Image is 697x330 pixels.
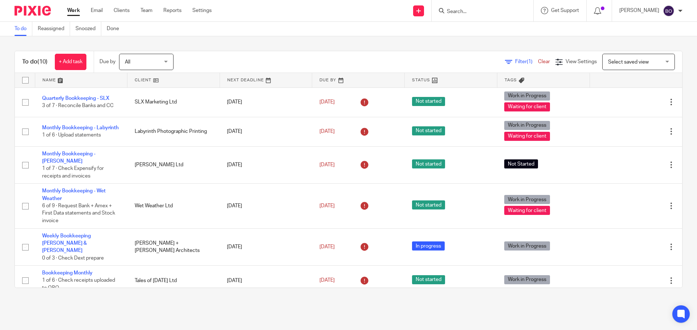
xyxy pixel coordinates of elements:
[42,188,106,201] a: Monthly Bookkeeping - Wet Weather
[504,159,538,168] span: Not Started
[504,275,550,284] span: Work in Progress
[99,58,115,65] p: Due by
[319,278,335,283] span: [DATE]
[412,275,445,284] span: Not started
[107,22,125,36] a: Done
[412,126,445,135] span: Not started
[504,241,550,250] span: Work in Progress
[504,91,550,101] span: Work in Progress
[220,146,312,184] td: [DATE]
[140,7,152,14] a: Team
[220,228,312,266] td: [DATE]
[42,203,115,223] span: 6 of 9 · Request Bank + Amex + First Data statements and Stock invoice
[412,200,445,209] span: Not started
[619,7,659,14] p: [PERSON_NAME]
[220,184,312,228] td: [DATE]
[319,244,335,249] span: [DATE]
[663,5,674,17] img: svg%3E
[55,54,86,70] a: + Add task
[127,228,220,266] td: [PERSON_NAME] + [PERSON_NAME] Architects
[220,266,312,296] td: [DATE]
[127,266,220,296] td: Tales of [DATE] Ltd
[42,233,91,253] a: Weekly Bookkeeping [PERSON_NAME] & [PERSON_NAME]
[220,87,312,117] td: [DATE]
[566,59,597,64] span: View Settings
[192,7,212,14] a: Settings
[319,99,335,105] span: [DATE]
[412,159,445,168] span: Not started
[319,203,335,208] span: [DATE]
[15,6,51,16] img: Pixie
[76,22,101,36] a: Snoozed
[127,117,220,146] td: Labyrinth Photographic Printing
[42,278,115,291] span: 1 of 6 · Check receipts uploaded to QBO
[551,8,579,13] span: Get Support
[319,129,335,134] span: [DATE]
[127,146,220,184] td: [PERSON_NAME] Ltd
[38,22,70,36] a: Reassigned
[127,87,220,117] td: SLX Marketing Ltd
[42,125,119,130] a: Monthly Bookkeeping - Labyrinth
[91,7,103,14] a: Email
[42,166,104,179] span: 1 of 7 · Check Expensify for receipts and invoices
[42,103,114,109] span: 3 of 7 · Reconcile Banks and CC
[42,96,109,101] a: Quarterly Bookkeeping - SLX
[538,59,550,64] a: Clear
[67,7,80,14] a: Work
[319,162,335,167] span: [DATE]
[127,184,220,228] td: Wet Weather Ltd
[42,133,101,138] span: 1 of 6 · Upload statements
[504,102,550,111] span: Waiting for client
[163,7,182,14] a: Reports
[220,117,312,146] td: [DATE]
[412,241,445,250] span: In progress
[446,9,511,15] input: Search
[22,58,48,66] h1: To do
[504,121,550,130] span: Work in Progress
[37,59,48,65] span: (10)
[114,7,130,14] a: Clients
[504,132,550,141] span: Waiting for client
[515,59,538,64] span: Filter
[125,60,130,65] span: All
[608,60,649,65] span: Select saved view
[42,256,104,261] span: 0 of 3 · Check Dext prepare
[42,270,93,276] a: Bookkeeping Monthly
[504,195,550,204] span: Work in Progress
[42,151,95,164] a: Monthly Bookkeeping - [PERSON_NAME]
[504,206,550,215] span: Waiting for client
[505,78,517,82] span: Tags
[412,97,445,106] span: Not started
[15,22,32,36] a: To do
[527,59,533,64] span: (1)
